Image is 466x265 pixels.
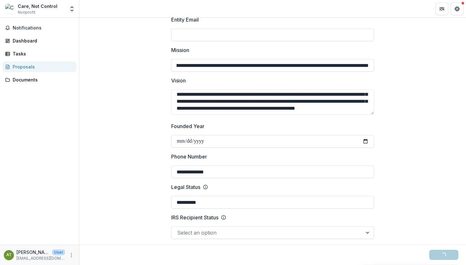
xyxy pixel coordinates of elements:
[436,3,448,15] button: Partners
[18,3,57,10] div: Care, Not Control
[68,251,75,259] button: More
[171,122,204,130] p: Founded Year
[13,37,71,44] div: Dashboard
[3,36,76,46] a: Dashboard
[13,63,71,70] div: Proposals
[5,4,15,14] img: Care, Not Control
[3,23,76,33] button: Notifications
[13,50,71,57] div: Tasks
[451,3,463,15] button: Get Help
[52,249,65,255] p: User
[6,253,12,257] div: Autumn Talley
[13,25,74,31] span: Notifications
[171,244,229,252] p: IRS Determination Letter
[171,16,199,23] p: Entity Email
[3,74,76,85] a: Documents
[171,183,200,191] p: Legal Status
[3,48,76,59] a: Tasks
[3,61,76,72] a: Proposals
[171,214,218,221] p: IRS Recipient Status
[16,255,65,261] p: [EMAIL_ADDRESS][DOMAIN_NAME]
[171,77,186,84] p: Vision
[171,46,189,54] p: Mission
[239,244,249,252] a: Link
[13,76,71,83] div: Documents
[68,3,76,15] button: Open entity switcher
[16,249,49,255] p: [PERSON_NAME]
[171,153,207,160] p: Phone Number
[18,10,36,15] span: Nonprofit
